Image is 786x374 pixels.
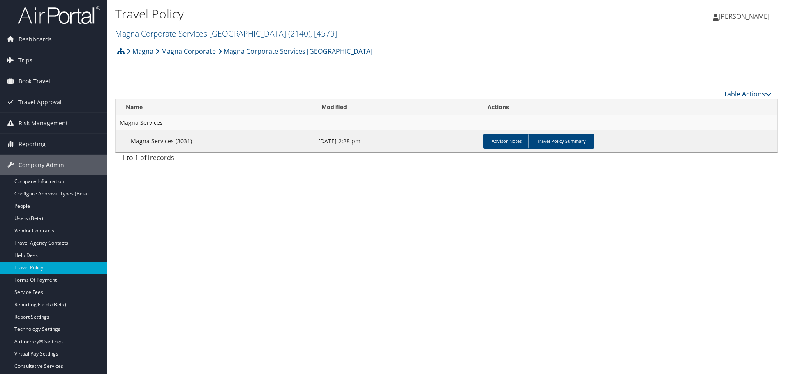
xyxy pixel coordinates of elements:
h1: Travel Policy [115,5,557,23]
span: Risk Management [18,113,68,133]
span: 1 [146,153,150,162]
span: Trips [18,50,32,71]
span: Travel Approval [18,92,62,112]
td: Magna Services [116,115,777,130]
a: Magna Corporate [155,43,216,60]
td: Magna Services (3031) [116,130,314,152]
span: Book Travel [18,71,50,92]
img: airportal-logo.png [18,5,100,25]
a: Table Actions [724,89,772,99]
span: , [ 4579 ] [310,28,337,39]
th: Actions [480,99,777,115]
a: Magna Corporate Services [GEOGRAPHIC_DATA] [218,43,372,60]
span: Dashboards [18,29,52,50]
span: Reporting [18,134,46,154]
a: Travel Policy Summary [528,134,594,149]
span: [PERSON_NAME] [719,12,770,21]
a: Advisor Notes [483,134,530,149]
a: [PERSON_NAME] [713,4,778,29]
td: [DATE] 2:28 pm [314,130,480,152]
a: Magna Corporate Services [GEOGRAPHIC_DATA] [115,28,337,39]
th: Name: activate to sort column ascending [116,99,314,115]
span: ( 2140 ) [288,28,310,39]
div: 1 to 1 of records [121,153,275,167]
th: Modified: activate to sort column ascending [314,99,480,115]
span: Company Admin [18,155,64,175]
a: Magna [127,43,153,60]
